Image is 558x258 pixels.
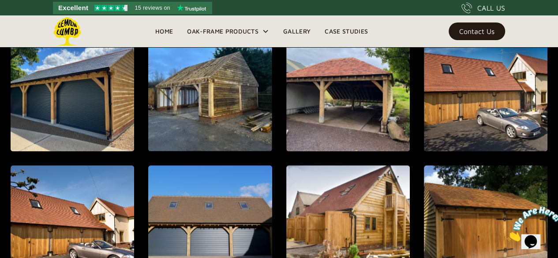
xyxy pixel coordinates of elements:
[148,25,180,38] a: Home
[135,3,170,13] span: 15 reviews on
[424,27,547,151] a: open lightbox
[4,4,58,38] img: Chat attention grabber
[53,2,212,14] a: See Lemon Lumba reviews on Trustpilot
[449,22,505,40] a: Contact Us
[276,25,318,38] a: Gallery
[4,4,7,11] span: 1
[11,27,134,151] a: open lightbox
[148,27,272,151] a: open lightbox
[318,25,375,38] a: Case Studies
[477,3,505,13] div: CALL US
[94,5,127,11] img: Trustpilot 4.5 stars
[58,3,88,13] span: Excellent
[187,26,258,37] div: Oak-Frame Products
[503,203,558,245] iframe: chat widget
[459,28,494,34] div: Contact Us
[180,15,276,47] div: Oak-Frame Products
[177,4,206,11] img: Trustpilot logo
[286,27,410,151] a: open lightbox
[461,3,505,13] a: CALL US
